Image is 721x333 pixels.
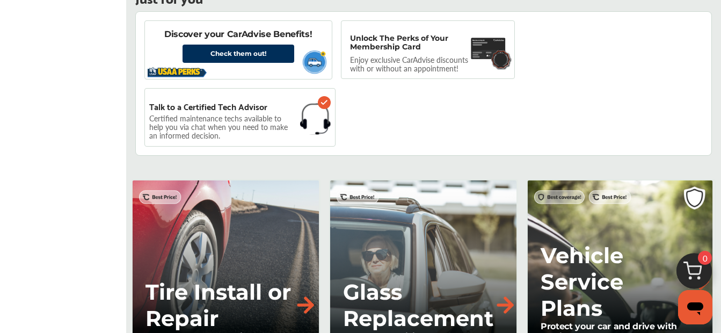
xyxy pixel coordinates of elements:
p: Talk to a Certified Tech Advisor [149,102,267,111]
img: right-arrow-orange.79f929b2.svg [294,293,317,317]
iframe: Button to launch messaging window [678,290,712,324]
p: Vehicle Service Plans [541,242,689,321]
img: usaa-vehicle.1b55c2f1.svg [298,47,330,77]
span: 0 [698,251,712,265]
a: Check them out! [183,45,294,63]
img: maintenance-card.27cfeff5.svg [471,34,506,63]
img: usaa-logo.5ee3b997.svg [148,66,207,78]
p: Discover your CarAdvise Benefits! [164,28,312,40]
p: Enjoy exclusive CarAdvise discounts with or without an appointment! [350,55,479,73]
p: Glass Replacement [343,279,493,331]
p: Unlock The Perks of Your Membership Card [350,34,467,51]
p: Tire Install or Repair [145,279,294,331]
p: Certified maintenance techs available to help you via chat when you need to make an informed deci... [149,115,296,138]
img: cart_icon.3d0951e8.svg [668,248,720,300]
img: right-arrow-orange.79f929b2.svg [493,293,517,317]
img: check-icon.521c8815.svg [318,96,331,109]
img: badge.f18848ea.svg [490,49,512,70]
img: headphones.1b115f31.svg [300,102,331,136]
